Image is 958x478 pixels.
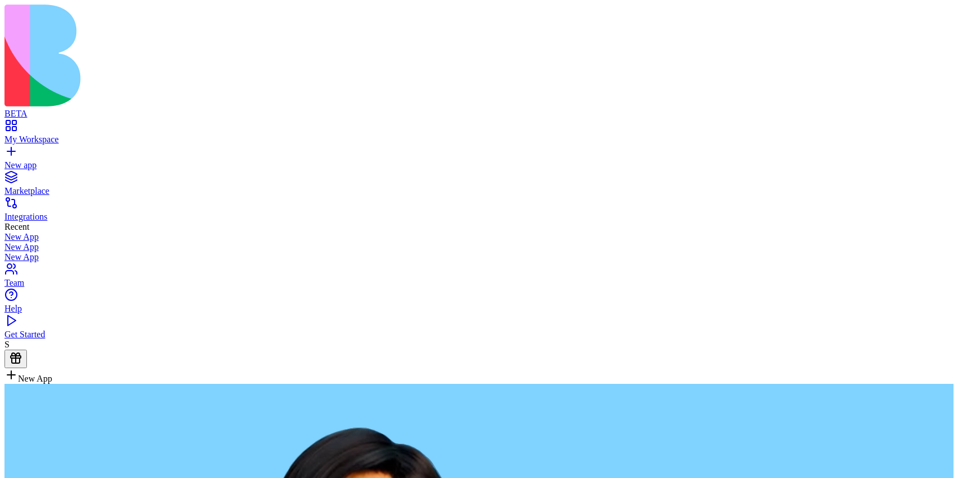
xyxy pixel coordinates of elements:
[4,99,954,119] a: BETA
[4,268,954,288] a: Team
[4,319,954,340] a: Get Started
[4,212,954,222] div: Integrations
[4,330,954,340] div: Get Started
[4,109,954,119] div: BETA
[4,134,954,145] div: My Workspace
[4,176,954,196] a: Marketplace
[4,340,10,349] span: S
[4,4,455,106] img: logo
[4,124,954,145] a: My Workspace
[4,160,954,170] div: New app
[4,242,954,252] a: New App
[4,232,954,242] a: New App
[4,186,954,196] div: Marketplace
[4,202,954,222] a: Integrations
[4,278,954,288] div: Team
[4,222,29,231] span: Recent
[4,304,954,314] div: Help
[4,294,954,314] a: Help
[4,252,954,262] a: New App
[4,150,954,170] a: New app
[18,374,52,383] span: New App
